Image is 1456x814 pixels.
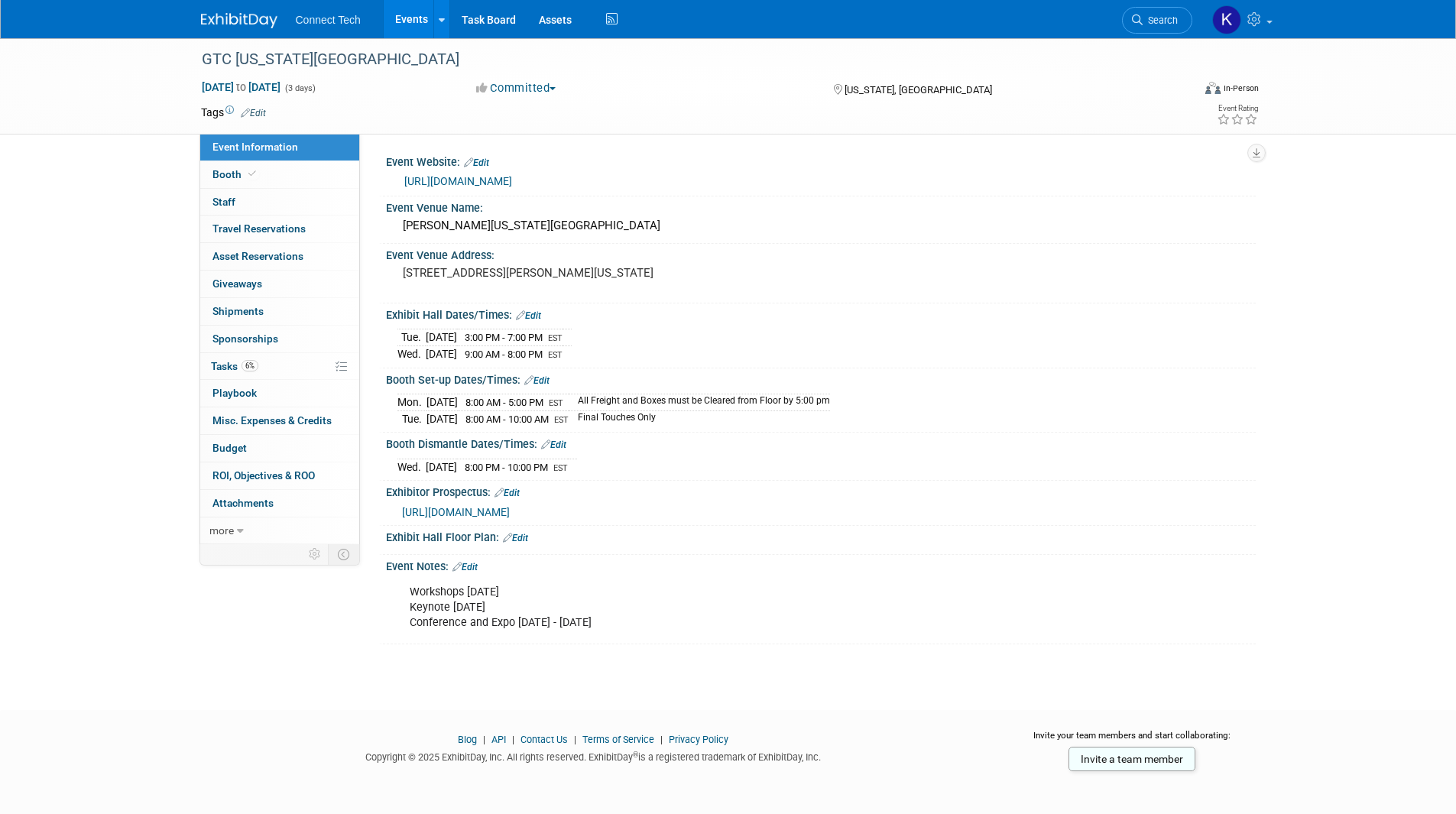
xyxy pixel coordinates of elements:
div: [PERSON_NAME][US_STATE][GEOGRAPHIC_DATA] [397,214,1244,238]
button: Committed [471,80,562,96]
div: Copyright © 2025 ExhibitDay, Inc. All rights reserved. ExhibitDay is a registered trademark of Ex... [201,747,987,764]
div: Exhibit Hall Floor Plan: [386,526,1256,546]
span: Connect Tech [296,14,361,26]
div: Event Format [1102,79,1260,102]
td: Personalize Event Tab Strip [302,544,329,564]
a: Invite a team member [1068,747,1195,771]
td: All Freight and Boxes must be Cleared from Floor by 5:00 pm [569,394,830,411]
span: more [209,524,234,537]
span: | [570,734,580,745]
td: Wed. [397,346,426,362]
a: Edit [541,439,566,450]
i: Booth reservation complete [248,170,256,178]
a: Event Information [200,134,359,161]
span: Shipments [212,305,264,317]
span: Budget [212,442,247,454]
td: [DATE] [426,394,458,411]
td: [DATE] [426,410,458,426]
div: Workshops [DATE] Keynote [DATE] Conference and Expo [DATE] - [DATE] [399,577,1088,638]
a: Edit [495,488,520,498]
a: Edit [503,533,528,543]
span: Tasks [211,360,258,372]
a: Staff [200,189,359,216]
a: Travel Reservations [200,216,359,242]
span: 8:00 PM - 10:00 PM [465,462,548,473]
td: Mon. [397,394,426,411]
a: Search [1122,7,1192,34]
span: | [657,734,666,745]
div: Event Notes: [386,555,1256,575]
span: Booth [212,168,259,180]
td: Toggle Event Tabs [328,544,359,564]
div: Event Venue Name: [386,196,1256,216]
a: Edit [524,375,550,386]
div: Exhibit Hall Dates/Times: [386,303,1256,323]
span: EST [553,463,568,473]
div: Invite your team members and start collaborating: [1009,729,1256,752]
td: Tue. [397,410,426,426]
span: Travel Reservations [212,222,306,235]
td: [DATE] [426,346,457,362]
span: Asset Reservations [212,250,303,262]
div: Booth Set-up Dates/Times: [386,368,1256,388]
span: 6% [242,360,258,371]
a: more [200,517,359,544]
div: Event Venue Address: [386,244,1256,263]
img: Kara Price [1212,5,1241,34]
span: Search [1143,15,1178,26]
a: Misc. Expenses & Credits [200,407,359,434]
a: Sponsorships [200,326,359,352]
a: Blog [458,734,477,745]
img: Format-Inperson.png [1205,82,1221,94]
div: Booth Dismantle Dates/Times: [386,433,1256,452]
a: Playbook [200,380,359,407]
a: [URL][DOMAIN_NAME] [402,506,510,518]
span: 8:00 AM - 10:00 AM [465,413,549,425]
span: Staff [212,196,235,208]
sup: ® [633,751,638,759]
a: Edit [516,310,541,321]
span: Event Information [212,141,298,153]
td: [DATE] [426,329,457,346]
div: Event Website: [386,151,1256,170]
a: Edit [464,157,489,168]
span: EST [554,415,569,425]
span: Attachments [212,497,274,509]
a: API [491,734,506,745]
div: GTC [US_STATE][GEOGRAPHIC_DATA] [196,46,1169,73]
span: 9:00 AM - 8:00 PM [465,349,543,360]
a: Tasks6% [200,353,359,380]
a: Edit [452,562,478,572]
div: Exhibitor Prospectus: [386,481,1256,501]
span: Sponsorships [212,332,278,345]
span: Playbook [212,387,257,399]
span: EST [548,333,563,343]
td: [DATE] [426,459,457,475]
a: Terms of Service [582,734,654,745]
td: Tags [201,105,266,120]
a: Asset Reservations [200,243,359,270]
span: (3 days) [284,83,316,93]
span: ROI, Objectives & ROO [212,469,315,482]
a: Giveaways [200,271,359,297]
span: [DATE] [DATE] [201,80,281,94]
span: EST [548,350,563,360]
span: 3:00 PM - 7:00 PM [465,332,543,343]
a: Budget [200,435,359,462]
span: [US_STATE], [GEOGRAPHIC_DATA] [845,84,992,96]
a: ROI, Objectives & ROO [200,462,359,489]
a: Contact Us [520,734,568,745]
span: Misc. Expenses & Credits [212,414,332,426]
pre: [STREET_ADDRESS][PERSON_NAME][US_STATE] [403,266,731,280]
a: [URL][DOMAIN_NAME] [404,175,512,187]
span: | [508,734,518,745]
div: In-Person [1223,83,1259,94]
a: Booth [200,161,359,188]
a: Shipments [200,298,359,325]
span: to [234,81,248,93]
a: Privacy Policy [669,734,728,745]
span: | [479,734,489,745]
a: Edit [241,108,266,118]
img: ExhibitDay [201,13,277,28]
